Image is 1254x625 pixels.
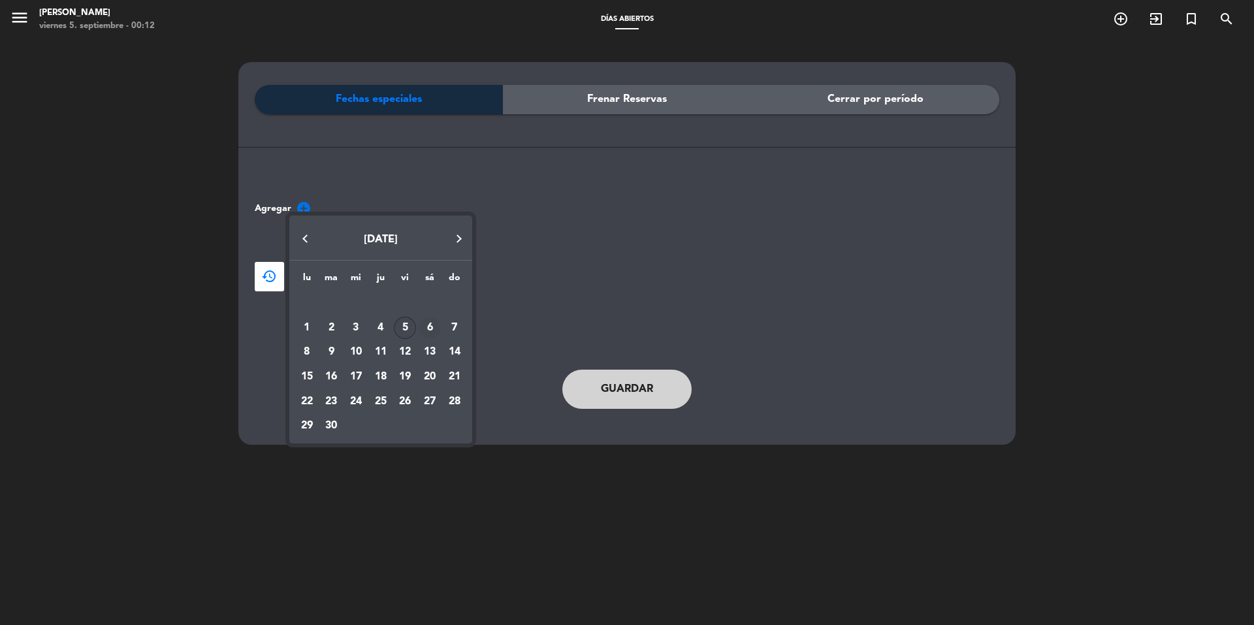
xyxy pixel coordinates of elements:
div: 6 [419,317,441,339]
th: jueves [368,270,393,291]
th: domingo [442,270,467,291]
div: 22 [296,391,318,413]
td: 12 de septiembre de 2025 [393,340,418,365]
div: 3 [345,317,367,339]
th: sábado [417,270,442,291]
td: 7 de septiembre de 2025 [442,315,467,340]
div: 5 [394,317,416,339]
th: martes [319,270,344,291]
td: 27 de septiembre de 2025 [417,389,442,414]
td: 22 de septiembre de 2025 [295,389,319,414]
div: 9 [320,341,342,363]
th: miércoles [344,270,368,291]
div: 20 [419,366,441,388]
td: 29 de septiembre de 2025 [295,414,319,439]
td: 5 de septiembre de 2025 [393,315,418,340]
td: 9 de septiembre de 2025 [319,340,344,365]
td: 8 de septiembre de 2025 [295,340,319,365]
div: 23 [320,391,342,413]
th: lunes [295,270,319,291]
td: 11 de septiembre de 2025 [368,340,393,365]
td: 24 de septiembre de 2025 [344,389,368,414]
div: 4 [370,317,392,339]
td: 17 de septiembre de 2025 [344,364,368,389]
button: Next month [446,225,472,251]
td: 6 de septiembre de 2025 [417,315,442,340]
td: 3 de septiembre de 2025 [344,315,368,340]
td: 10 de septiembre de 2025 [344,340,368,365]
div: 12 [394,341,416,363]
td: 25 de septiembre de 2025 [368,389,393,414]
td: SEP. [295,291,467,315]
td: 16 de septiembre de 2025 [319,364,344,389]
div: 17 [345,366,367,388]
td: 23 de septiembre de 2025 [319,389,344,414]
td: 18 de septiembre de 2025 [368,364,393,389]
div: 8 [296,341,318,363]
td: 19 de septiembre de 2025 [393,364,418,389]
div: 16 [320,366,342,388]
div: 7 [443,317,466,339]
td: 21 de septiembre de 2025 [442,364,467,389]
td: 14 de septiembre de 2025 [442,340,467,365]
div: 28 [443,391,466,413]
div: 26 [394,391,416,413]
div: 29 [296,415,318,438]
th: viernes [393,270,418,291]
td: 2 de septiembre de 2025 [319,315,344,340]
td: 30 de septiembre de 2025 [319,414,344,439]
div: 11 [370,341,392,363]
div: 30 [320,415,342,438]
div: 14 [443,341,466,363]
div: 19 [394,366,416,388]
div: 25 [370,391,392,413]
button: Choose month and year [292,228,469,251]
td: 4 de septiembre de 2025 [368,315,393,340]
div: 2 [320,317,342,339]
td: 20 de septiembre de 2025 [417,364,442,389]
div: 10 [345,341,367,363]
td: 1 de septiembre de 2025 [295,315,319,340]
div: 18 [370,366,392,388]
div: 27 [419,391,441,413]
td: 15 de septiembre de 2025 [295,364,319,389]
span: [DATE] [364,234,398,245]
div: 15 [296,366,318,388]
td: 13 de septiembre de 2025 [417,340,442,365]
td: 26 de septiembre de 2025 [393,389,418,414]
td: 28 de septiembre de 2025 [442,389,467,414]
div: 1 [296,317,318,339]
button: Previous month [292,225,318,251]
div: 24 [345,391,367,413]
div: 21 [443,366,466,388]
div: 13 [419,341,441,363]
